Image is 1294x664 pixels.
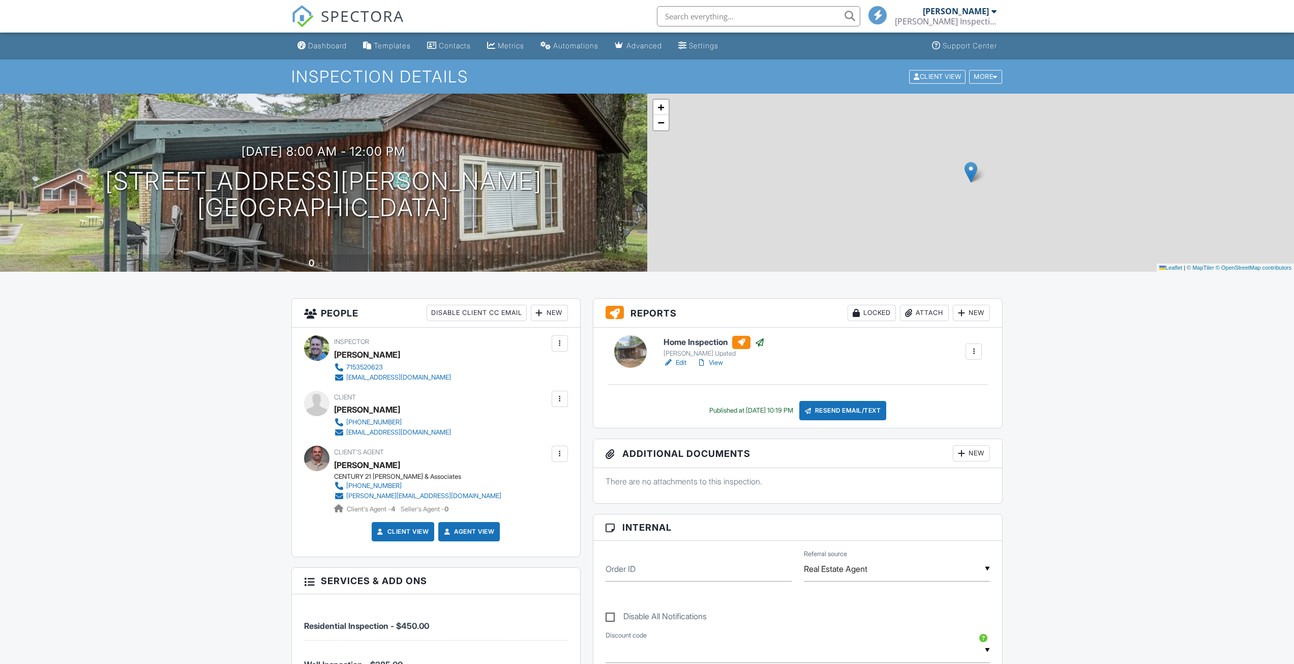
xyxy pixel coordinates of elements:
label: Referral source [804,550,847,559]
img: The Best Home Inspection Software - Spectora [291,5,314,27]
a: Metrics [483,37,528,55]
div: Support Center [943,41,997,50]
a: [EMAIL_ADDRESS][DOMAIN_NAME] [334,427,451,438]
a: Client View [375,527,429,537]
span: | [1184,265,1185,271]
div: Advanced [626,41,662,50]
label: Order ID [606,563,636,574]
div: Published at [DATE] 10:19 PM [709,407,793,415]
a: Zoom out [653,115,669,130]
label: Discount code [606,631,647,640]
p: There are no attachments to this inspection. [606,476,990,487]
span: Client [334,393,356,401]
a: 7153520623 [334,362,451,372]
div: Templates [374,41,411,50]
a: Edit [664,358,686,368]
a: Zoom in [653,100,669,115]
a: Leaflet [1159,265,1182,271]
li: Service: Residential Inspection [304,602,568,640]
a: [PERSON_NAME][EMAIL_ADDRESS][DOMAIN_NAME] [334,491,501,501]
div: New [953,445,990,461]
a: Agent View [442,527,494,537]
div: CENTURY 21 [PERSON_NAME] & Associates [334,473,509,481]
div: [PERSON_NAME][EMAIL_ADDRESS][DOMAIN_NAME] [346,492,501,500]
div: New [953,305,990,321]
a: [PHONE_NUMBER] [334,481,501,491]
div: Client View [909,70,966,83]
strong: 0 [444,505,448,513]
h1: [STREET_ADDRESS][PERSON_NAME] [GEOGRAPHIC_DATA] [105,168,542,222]
span: Client's Agent [334,448,384,456]
h3: People [292,299,580,328]
h3: Reports [593,299,1003,328]
a: Contacts [423,37,475,55]
a: Dashboard [293,37,351,55]
a: Client View [908,72,968,80]
div: Dashboard [308,41,347,50]
div: Locked [848,305,896,321]
div: [PHONE_NUMBER] [346,482,402,490]
div: [PERSON_NAME] [923,6,989,16]
span: SPECTORA [321,5,404,26]
span: Inspector [334,338,369,345]
span: + [657,101,664,113]
h1: Inspection Details [291,68,1003,85]
a: View [697,358,723,368]
a: Templates [359,37,415,55]
div: [PERSON_NAME] Upated [664,350,765,358]
h3: Additional Documents [593,439,1003,468]
a: SPECTORA [291,14,404,35]
div: Metrics [498,41,524,50]
span: Residential Inspection - $450.00 [304,621,429,631]
a: [PERSON_NAME] [334,457,400,473]
div: [EMAIL_ADDRESS][DOMAIN_NAME] [346,428,451,437]
a: [PHONE_NUMBER] [334,417,451,427]
div: [EMAIL_ADDRESS][DOMAIN_NAME] [346,373,451,382]
span: Client's Agent - [347,505,397,513]
a: © MapTiler [1187,265,1214,271]
div: [PERSON_NAME] [334,347,400,362]
img: Marker [965,162,977,183]
input: Search everything... [657,6,860,26]
div: New [531,305,568,321]
div: 0 [309,257,314,268]
a: Support Center [928,37,1001,55]
div: Attach [900,305,949,321]
span: − [657,116,664,129]
label: Disable All Notifications [606,612,707,624]
a: Advanced [611,37,666,55]
h3: [DATE] 8:00 am - 12:00 pm [242,145,405,158]
div: Settings [689,41,718,50]
a: Settings [674,37,723,55]
h3: Services & Add ons [292,568,580,594]
div: 7153520623 [346,363,383,371]
a: Home Inspection [PERSON_NAME] Upated [664,336,765,358]
div: Disable Client CC Email [427,305,527,321]
a: © OpenStreetMap contributors [1216,265,1291,271]
div: Resend Email/Text [799,401,887,420]
div: More [969,70,1002,83]
div: [PHONE_NUMBER] [346,418,402,426]
a: [EMAIL_ADDRESS][DOMAIN_NAME] [334,372,451,383]
a: Automations (Basic) [536,37,603,55]
h3: Internal [593,514,1003,541]
div: Brewer Inspection Services LLC [895,16,997,26]
div: [PERSON_NAME] [334,402,400,417]
h6: Home Inspection [664,336,765,349]
strong: 4 [391,505,395,513]
span: sq. ft. [316,260,330,268]
div: Automations [553,41,598,50]
div: Contacts [439,41,471,50]
span: Seller's Agent - [401,505,448,513]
